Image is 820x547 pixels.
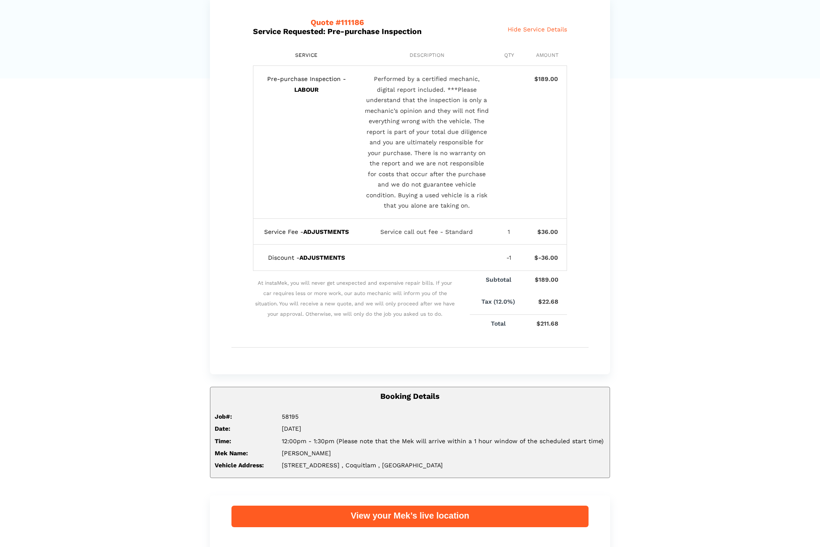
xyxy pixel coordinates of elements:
div: Discount - [262,252,351,263]
span: , [GEOGRAPHIC_DATA] [378,462,443,469]
b: LABOUR [294,86,319,93]
p: $189.00 [518,275,558,285]
div: Service call out fee - Standard [365,227,489,237]
strong: Vehicle Address: [215,462,264,469]
div: 1 [503,227,515,237]
div: Pre-purchase Inspection - [262,74,351,211]
strong: Date: [215,425,230,432]
p: Tax (12.0%) [478,297,518,307]
div: [DATE] [275,425,612,432]
div: $-36.00 [528,252,558,263]
div: Amount [529,52,558,58]
div: $36.00 [528,227,558,237]
div: Description [364,52,489,58]
div: [PERSON_NAME] [275,449,612,457]
span: At instaMek, you will never get unexpected and expensive repair bills. If your car requires less ... [253,271,457,337]
span: Hide Service Details [508,26,567,33]
span: Quote #111186 [311,18,364,27]
div: View your Mek’s live location [231,510,589,521]
div: 12:00pm - 1:30pm (Please note that the Mek will arrive within a 1 hour window of the scheduled st... [275,437,612,445]
h5: Service Requested: Pre-purchase Inspection [253,18,443,36]
b: ADJUSTMENTS [299,254,345,261]
b: ADJUSTMENTS [303,228,349,235]
p: Subtotal [478,275,518,285]
div: $189.00 [528,74,558,211]
p: $211.68 [518,319,558,329]
div: Service [262,52,351,58]
div: Performed by a certified mechanic, digital report included. ***Please understand that the inspect... [365,74,489,211]
div: 58195 [275,413,612,420]
div: Qty [503,52,515,58]
strong: Time: [215,438,231,444]
strong: Mek Name: [215,450,248,457]
h5: Booking Details [215,392,605,401]
div: Service Fee - [262,227,351,237]
span: [STREET_ADDRESS] [282,462,339,469]
strong: Job#: [215,413,232,420]
span: , Coquitlam [342,462,376,469]
p: Total [478,319,518,329]
div: -1 [503,252,515,263]
p: $22.68 [518,297,558,307]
